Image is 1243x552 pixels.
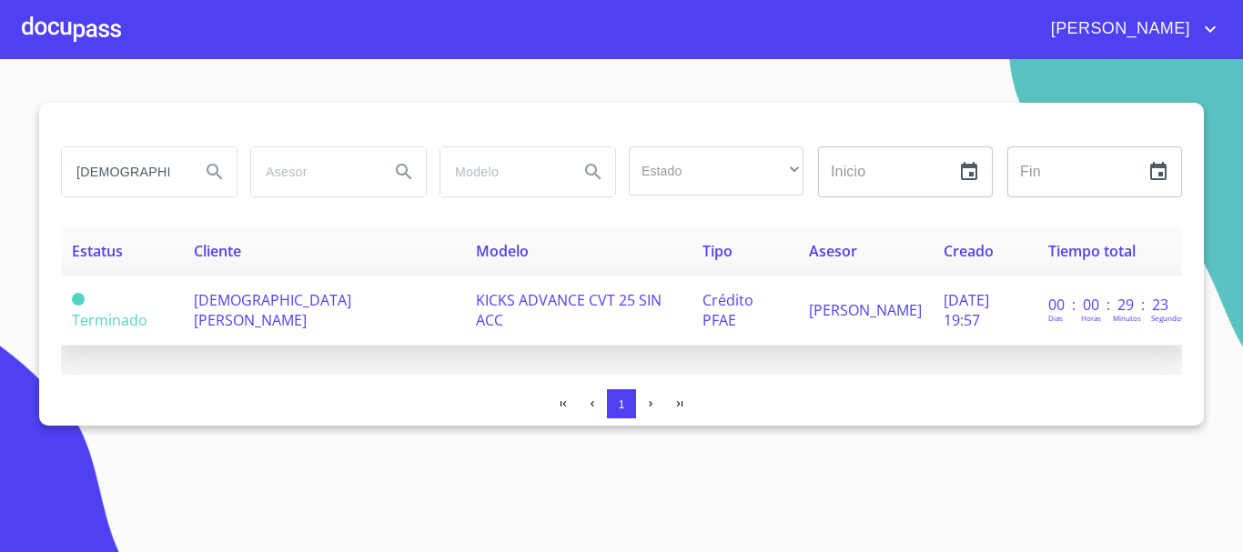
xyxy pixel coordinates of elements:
span: Tipo [702,241,733,261]
span: Terminado [72,310,147,330]
p: Segundos [1151,313,1185,323]
div: ​ [629,146,803,196]
span: 1 [618,397,624,411]
span: Tiempo total [1048,241,1136,261]
span: [PERSON_NAME] [1037,15,1199,44]
button: 1 [607,389,636,418]
button: Search [571,150,615,194]
span: Terminado [72,293,85,306]
span: Estatus [72,241,123,261]
p: Dias [1048,313,1063,323]
p: 00 : 00 : 29 : 23 [1048,295,1171,315]
p: Minutos [1113,313,1141,323]
span: Asesor [809,241,857,261]
span: [DEMOGRAPHIC_DATA][PERSON_NAME] [194,290,351,330]
button: account of current user [1037,15,1221,44]
span: Crédito PFAE [702,290,753,330]
span: Cliente [194,241,241,261]
span: Creado [944,241,994,261]
span: KICKS ADVANCE CVT 25 SIN ACC [476,290,662,330]
button: Search [193,150,237,194]
button: Search [382,150,426,194]
input: search [251,147,375,196]
input: search [62,147,186,196]
span: [PERSON_NAME] [809,300,922,320]
span: [DATE] 19:57 [944,290,989,330]
p: Horas [1081,313,1101,323]
span: Modelo [476,241,529,261]
input: search [440,147,564,196]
